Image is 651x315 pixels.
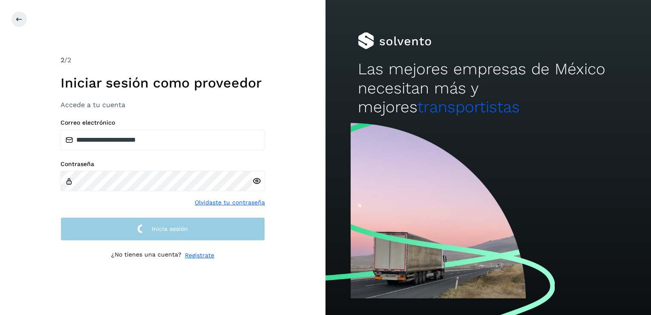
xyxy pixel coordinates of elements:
[195,198,265,207] a: Olvidaste tu contraseña
[60,55,265,65] div: /2
[60,217,265,241] button: Inicia sesión
[60,101,265,109] h3: Accede a tu cuenta
[60,160,265,168] label: Contraseña
[358,60,618,117] h2: Las mejores empresas de México necesitan más y mejores
[60,75,265,91] h1: Iniciar sesión como proveedor
[185,251,214,260] a: Regístrate
[418,98,520,116] span: transportistas
[60,119,265,126] label: Correo electrónico
[152,226,188,232] span: Inicia sesión
[111,251,181,260] p: ¿No tienes una cuenta?
[60,56,64,64] span: 2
